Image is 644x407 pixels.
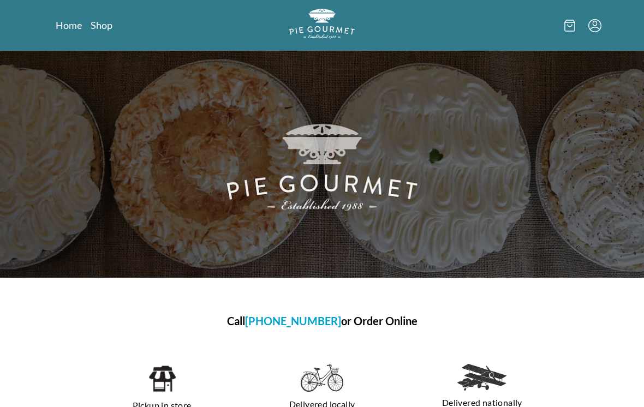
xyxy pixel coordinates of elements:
[91,19,112,32] a: Shop
[588,19,601,32] button: Menu
[56,19,82,32] a: Home
[69,313,575,329] h1: Call or Order Online
[301,364,343,392] img: delivered locally
[457,364,506,391] img: delivered nationally
[289,9,355,42] a: Logo
[148,364,176,393] img: pickup in store
[289,9,355,39] img: logo
[245,314,341,327] a: [PHONE_NUMBER]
